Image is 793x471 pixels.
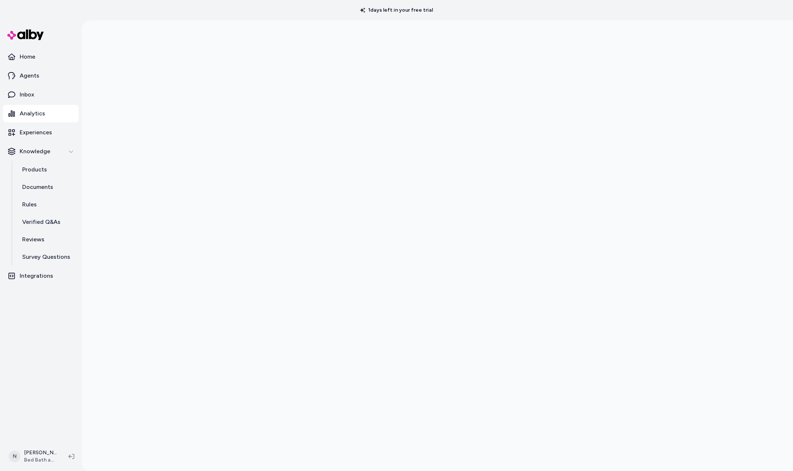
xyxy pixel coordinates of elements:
a: Experiences [3,124,79,141]
p: Agents [20,71,39,80]
p: Reviews [22,235,44,244]
a: Analytics [3,105,79,122]
p: Integrations [20,272,53,280]
p: Documents [22,183,53,191]
a: Integrations [3,267,79,285]
p: Verified Q&As [22,218,60,226]
p: Survey Questions [22,253,70,261]
a: Home [3,48,79,66]
a: Survey Questions [15,248,79,266]
button: N[PERSON_NAME]Bed Bath and Beyond [4,445,63,468]
span: Bed Bath and Beyond [24,456,57,464]
img: alby Logo [7,29,44,40]
a: Documents [15,178,79,196]
a: Agents [3,67,79,84]
p: Experiences [20,128,52,137]
a: Rules [15,196,79,213]
a: Verified Q&As [15,213,79,231]
p: Knowledge [20,147,50,156]
p: Home [20,52,35,61]
span: N [9,451,20,462]
p: Products [22,165,47,174]
a: Products [15,161,79,178]
p: 1 days left in your free trial [356,7,437,14]
a: Inbox [3,86,79,103]
p: Inbox [20,90,34,99]
p: Rules [22,200,37,209]
p: [PERSON_NAME] [24,449,57,456]
a: Reviews [15,231,79,248]
button: Knowledge [3,143,79,160]
p: Analytics [20,109,45,118]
